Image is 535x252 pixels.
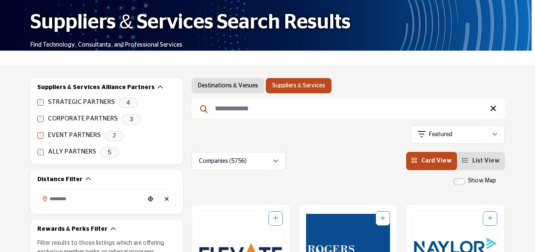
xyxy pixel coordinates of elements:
a: View Card [411,158,452,164]
h2: Rewards & Perks Filter [37,225,108,234]
input: ALLY PARTNERS checkbox [37,149,44,155]
a: Suppliers & Services [272,81,325,90]
p: Companies (5756) [199,157,247,166]
p: Find Technology, Consultants, and Professional Services [31,41,182,50]
label: STRATEGIC PARTNERS [48,98,115,107]
span: Card View [421,158,452,164]
button: Featured [411,125,505,144]
input: Search Location [38,190,145,207]
span: 7 [105,131,124,141]
input: CORPORATE PARTNERS checkbox [37,116,44,122]
label: ALLY PARTNERS [48,147,96,157]
input: STRATEGIC PARTNERS checkbox [37,99,44,106]
p: Featured [429,131,452,139]
li: Card View [406,152,457,170]
a: View List [462,158,500,164]
div: Clear search location [161,190,173,209]
a: Add To List [273,216,278,221]
div: Choose your current location [144,190,156,209]
input: EVENT PARTNERS checkbox [37,132,44,139]
li: List View [457,152,505,170]
a: Add To List [488,216,493,221]
label: CORPORATE PARTNERS [48,114,118,124]
h2: Distance Filter [37,176,83,184]
span: 4 [119,98,138,108]
span: 5 [100,147,119,158]
label: EVENT PARTNERS [48,131,101,140]
a: Destinations & Venues [198,81,258,90]
h1: Suppliers & Services Search Results [31,9,351,36]
span: List View [472,158,500,164]
h2: Suppliers & Services Alliance Partners [37,84,155,92]
span: 3 [122,114,141,125]
button: Companies (5756) [192,152,286,171]
a: Add To List [380,216,385,221]
label: Show Map [468,176,496,185]
input: Search Keyword [192,98,505,119]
